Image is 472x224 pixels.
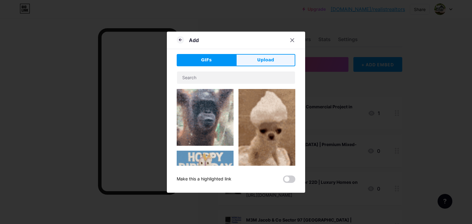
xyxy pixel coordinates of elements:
[177,89,234,146] img: Gihpy
[238,89,295,190] img: Gihpy
[177,54,236,66] button: GIFs
[177,176,231,183] div: Make this a highlighted link
[201,57,212,63] span: GIFs
[189,37,199,44] div: Add
[177,151,234,207] img: Gihpy
[177,71,295,84] input: Search
[257,57,274,63] span: Upload
[236,54,295,66] button: Upload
